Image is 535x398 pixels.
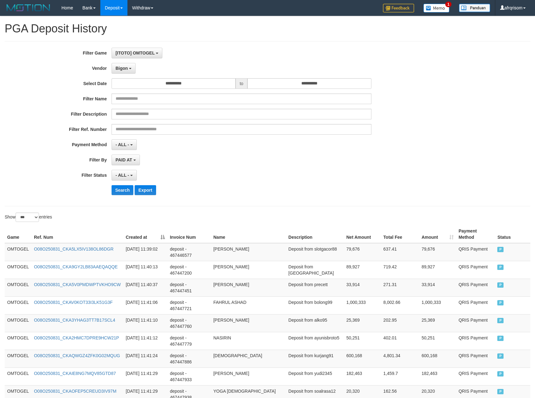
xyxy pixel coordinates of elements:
[123,261,168,279] td: [DATE] 11:40:13
[123,332,168,350] td: [DATE] 11:41:12
[112,139,137,150] button: - ALL -
[344,261,381,279] td: 89,927
[419,367,456,385] td: 182,463
[211,243,286,261] td: [PERSON_NAME]
[123,314,168,332] td: [DATE] 11:41:10
[497,300,504,305] span: PAID
[167,225,211,243] th: Invoice Num
[497,247,504,252] span: PAID
[423,4,450,12] img: Button%20Memo.svg
[456,332,495,350] td: QRIS Payment
[344,225,381,243] th: Net Amount
[211,332,286,350] td: NASIRIN
[211,296,286,314] td: FAHRUL ASHAD
[381,296,419,314] td: 8,002.66
[34,335,119,340] a: O08O250831_CKA2HMC7DPRE9HCW21P
[497,353,504,359] span: PAID
[112,48,163,58] button: [ITOTO] OMTOGEL
[381,279,419,296] td: 271.31
[381,314,419,332] td: 202.95
[381,350,419,367] td: 4,801.34
[16,213,39,222] select: Showentries
[34,300,113,305] a: O08O250831_CKAV0KOT33I3LK51G3F
[5,225,31,243] th: Game
[116,50,155,55] span: [ITOTO] OMTOGEL
[344,350,381,367] td: 600,168
[123,367,168,385] td: [DATE] 11:41:29
[419,332,456,350] td: 50,251
[344,367,381,385] td: 182,463
[456,296,495,314] td: QRIS Payment
[286,350,344,367] td: Deposit from kurjang91
[381,367,419,385] td: 1,459.7
[5,350,31,367] td: OMTOGEL
[5,3,52,12] img: MOTION_logo.png
[123,243,168,261] td: [DATE] 11:39:02
[5,22,530,35] h1: PGA Deposit History
[167,296,211,314] td: deposit - 467447721
[123,296,168,314] td: [DATE] 11:41:06
[167,367,211,385] td: deposit - 467447933
[116,142,129,147] span: - ALL -
[456,261,495,279] td: QRIS Payment
[344,314,381,332] td: 25,369
[167,314,211,332] td: deposit - 467447760
[286,332,344,350] td: Deposit from ayunisbroto5
[381,261,419,279] td: 719.42
[112,63,136,74] button: Bigon
[116,157,132,162] span: PAID AT
[286,243,344,261] td: Deposit from slotgacor88
[381,332,419,350] td: 402.01
[5,279,31,296] td: OMTOGEL
[167,279,211,296] td: deposit - 467447451
[459,4,490,12] img: panduan.png
[211,225,286,243] th: Name
[286,261,344,279] td: Deposit from [GEOGRAPHIC_DATA]
[456,350,495,367] td: QRIS Payment
[34,282,121,287] a: O08O250831_CKA5V0PMDWPTVKHO9CW
[497,371,504,376] span: PAID
[419,279,456,296] td: 33,914
[167,332,211,350] td: deposit - 467447779
[31,225,123,243] th: Ref. Num
[456,367,495,385] td: QRIS Payment
[286,314,344,332] td: Deposit from alko95
[123,279,168,296] td: [DATE] 11:40:37
[419,261,456,279] td: 89,927
[344,243,381,261] td: 79,676
[211,279,286,296] td: [PERSON_NAME]
[445,2,452,7] span: 1
[286,296,344,314] td: Deposit from bolong99
[456,243,495,261] td: QRIS Payment
[34,264,118,269] a: O08O250831_CKA9GY2LB83AAEQAQQE
[419,225,456,243] th: Amount: activate to sort column ascending
[34,353,120,358] a: O08O250831_CKAQWGZ4ZFK0G02MQUG
[5,261,31,279] td: OMTOGEL
[381,225,419,243] th: Total Fee
[34,318,115,323] a: O08O250831_CKA3YHAG3TT7B17SCL4
[419,350,456,367] td: 600,168
[123,350,168,367] td: [DATE] 11:41:24
[34,247,113,252] a: O08O250831_CKA5LX5IV138OL86DGR
[112,155,140,165] button: PAID AT
[495,225,530,243] th: Status
[344,279,381,296] td: 33,914
[167,261,211,279] td: deposit - 467447200
[344,332,381,350] td: 50,251
[419,314,456,332] td: 25,369
[497,389,504,394] span: PAID
[5,296,31,314] td: OMTOGEL
[112,170,137,180] button: - ALL -
[211,350,286,367] td: [DEMOGRAPHIC_DATA]
[211,261,286,279] td: [PERSON_NAME]
[456,279,495,296] td: QRIS Payment
[5,314,31,332] td: OMTOGEL
[286,225,344,243] th: Description
[286,279,344,296] td: Deposit from precett
[236,78,247,89] span: to
[211,314,286,332] td: [PERSON_NAME]
[135,185,156,195] button: Export
[381,243,419,261] td: 637.41
[34,389,117,394] a: O08O250831_CKAOFEP5CREUD3IV97M
[456,314,495,332] td: QRIS Payment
